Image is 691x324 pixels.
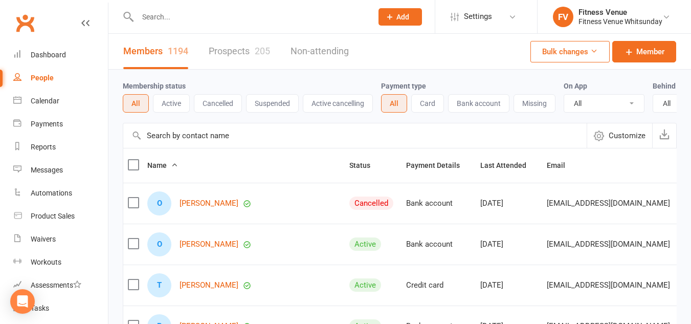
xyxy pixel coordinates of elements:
span: Payment Details [406,161,471,169]
button: Email [547,159,576,171]
button: Add [378,8,422,26]
div: Tara [147,273,171,297]
button: All [381,94,407,113]
div: Bank account [406,240,471,249]
span: [EMAIL_ADDRESS][DOMAIN_NAME] [547,193,670,213]
span: Name [147,161,178,169]
button: Payment Details [406,159,471,171]
span: Email [547,161,576,169]
div: Payments [31,120,63,128]
div: Dashboard [31,51,66,59]
a: Reports [13,136,108,159]
input: Search by contact name [123,123,587,148]
a: Waivers [13,228,108,251]
div: 205 [255,46,270,56]
div: 1194 [168,46,188,56]
button: Suspended [246,94,299,113]
button: Missing [514,94,555,113]
span: Customize [609,129,645,142]
a: [PERSON_NAME] [180,281,238,290]
button: Status [349,159,382,171]
a: Dashboard [13,44,108,67]
div: Workouts [31,258,61,266]
div: Active [349,237,381,251]
div: Tasks [31,304,49,312]
span: Member [636,46,664,58]
a: Members1194 [123,34,188,69]
div: Active [349,278,381,292]
button: Card [411,94,444,113]
div: Automations [31,189,72,197]
button: Active cancelling [303,94,373,113]
div: FV [553,7,573,27]
label: On App [564,82,587,90]
div: Calendar [31,97,59,105]
a: Messages [13,159,108,182]
input: Search... [135,10,365,24]
span: [EMAIL_ADDRESS][DOMAIN_NAME] [547,275,670,295]
div: Product Sales [31,212,75,220]
div: Octavio [147,232,171,256]
div: Reports [31,143,56,151]
a: Automations [13,182,108,205]
div: Fitness Venue Whitsunday [578,17,662,26]
div: Assessments [31,281,81,289]
div: People [31,74,54,82]
span: Settings [464,5,492,28]
span: [EMAIL_ADDRESS][DOMAIN_NAME] [547,234,670,254]
a: Member [612,41,676,62]
button: Name [147,159,178,171]
button: Active [153,94,190,113]
span: Status [349,161,382,169]
button: Customize [587,123,652,148]
button: Last Attended [480,159,538,171]
span: Last Attended [480,161,538,169]
a: [PERSON_NAME] [180,240,238,249]
div: Waivers [31,235,56,243]
div: [DATE] [480,240,538,249]
button: Bank account [448,94,509,113]
div: [DATE] [480,199,538,208]
div: Cancelled [349,197,393,210]
a: Non-attending [291,34,349,69]
a: Product Sales [13,205,108,228]
a: Calendar [13,90,108,113]
div: Messages [31,166,63,174]
a: Clubworx [12,10,38,36]
a: Tasks [13,297,108,320]
span: Add [396,13,409,21]
a: People [13,67,108,90]
a: Payments [13,113,108,136]
div: Fitness Venue [578,8,662,17]
div: [DATE] [480,281,538,290]
div: Bank account [406,199,471,208]
div: Credit card [406,281,471,290]
label: Membership status [123,82,186,90]
button: All [123,94,149,113]
a: Prospects205 [209,34,270,69]
div: Open Intercom Messenger [10,289,35,314]
a: Assessments [13,274,108,297]
label: Payment type [381,82,426,90]
div: Olivia [147,191,171,215]
a: Workouts [13,251,108,274]
button: Bulk changes [530,41,610,62]
button: Cancelled [194,94,242,113]
a: [PERSON_NAME] [180,199,238,208]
